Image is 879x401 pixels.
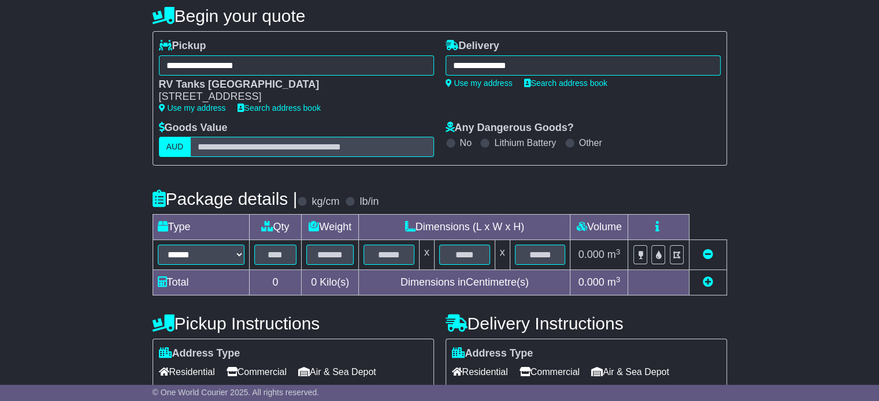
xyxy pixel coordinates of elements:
[616,275,621,284] sup: 3
[578,249,604,260] span: 0.000
[446,314,727,333] h4: Delivery Instructions
[302,270,359,295] td: Kilo(s)
[419,240,434,270] td: x
[153,6,727,25] h4: Begin your quote
[446,40,499,53] label: Delivery
[153,314,434,333] h4: Pickup Instructions
[703,249,713,260] a: Remove this item
[452,363,508,381] span: Residential
[524,78,607,88] a: Search address book
[446,122,574,134] label: Any Dangerous Goods?
[460,137,472,148] label: No
[159,122,228,134] label: Goods Value
[159,347,240,360] label: Address Type
[520,363,580,381] span: Commercial
[359,215,570,240] td: Dimensions (L x W x H)
[159,78,422,91] div: RV Tanks [GEOGRAPHIC_DATA]
[159,363,215,381] span: Residential
[159,91,422,103] div: [STREET_ADDRESS]
[153,388,320,397] span: © One World Courier 2025. All rights reserved.
[494,137,556,148] label: Lithium Battery
[159,137,191,157] label: AUD
[249,215,302,240] td: Qty
[607,249,621,260] span: m
[703,276,713,288] a: Add new item
[616,248,621,256] sup: 3
[302,215,359,240] td: Weight
[311,196,339,208] label: kg/cm
[495,240,510,270] td: x
[607,276,621,288] span: m
[153,215,249,240] td: Type
[227,363,287,381] span: Commercial
[578,276,604,288] span: 0.000
[446,78,513,88] a: Use my address
[238,103,321,113] a: Search address book
[570,215,628,240] td: Volume
[311,276,317,288] span: 0
[249,270,302,295] td: 0
[359,196,379,208] label: lb/in
[591,363,669,381] span: Air & Sea Depot
[159,103,226,113] a: Use my address
[452,347,533,360] label: Address Type
[359,270,570,295] td: Dimensions in Centimetre(s)
[153,189,298,208] h4: Package details |
[153,270,249,295] td: Total
[159,40,206,53] label: Pickup
[298,363,376,381] span: Air & Sea Depot
[579,137,602,148] label: Other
